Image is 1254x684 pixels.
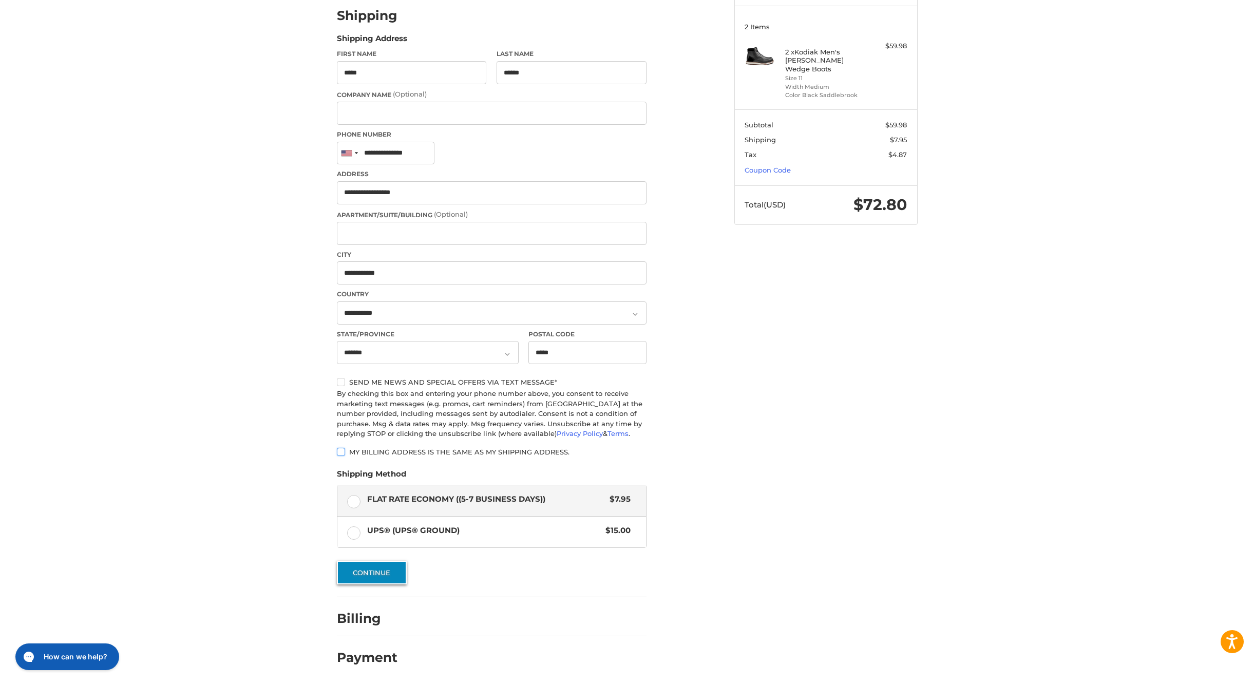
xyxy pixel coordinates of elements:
[10,640,122,674] iframe: Gorgias live chat messenger
[337,330,519,339] label: State/Province
[745,121,773,129] span: Subtotal
[866,41,907,51] div: $59.98
[785,83,864,91] li: Width Medium
[557,429,603,438] a: Privacy Policy
[337,49,487,59] label: First Name
[853,195,907,214] span: $72.80
[890,136,907,144] span: $7.95
[601,525,631,537] span: $15.00
[337,130,647,139] label: Phone Number
[337,561,407,584] button: Continue
[785,48,864,73] h4: 2 x Kodiak Men's [PERSON_NAME] Wedge Boots
[337,389,647,439] div: By checking this box and entering your phone number above, you consent to receive marketing text ...
[528,330,647,339] label: Postal Code
[745,23,907,31] h3: 2 Items
[434,210,468,218] small: (Optional)
[337,142,361,164] div: United States: +1
[337,169,647,179] label: Address
[497,49,647,59] label: Last Name
[337,650,397,666] h2: Payment
[785,91,864,100] li: Color Black Saddlebrook
[393,90,427,98] small: (Optional)
[337,8,397,24] h2: Shipping
[745,166,791,174] a: Coupon Code
[337,468,406,485] legend: Shipping Method
[885,121,907,129] span: $59.98
[337,611,397,626] h2: Billing
[367,525,601,537] span: UPS® (UPS® Ground)
[337,448,647,456] label: My billing address is the same as my shipping address.
[745,150,756,159] span: Tax
[888,150,907,159] span: $4.87
[605,493,631,505] span: $7.95
[337,290,647,299] label: Country
[337,210,647,220] label: Apartment/Suite/Building
[337,89,647,100] label: Company Name
[337,378,647,386] label: Send me news and special offers via text message*
[337,33,407,49] legend: Shipping Address
[367,493,605,505] span: Flat Rate Economy ((5-7 Business Days))
[337,250,647,259] label: City
[745,200,786,210] span: Total (USD)
[607,429,629,438] a: Terms
[745,136,776,144] span: Shipping
[785,74,864,83] li: Size 11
